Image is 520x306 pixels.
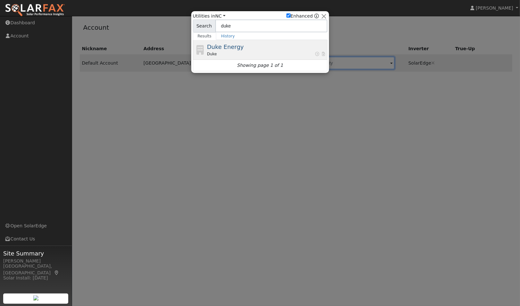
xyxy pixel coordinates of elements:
[193,20,216,32] span: Search
[3,263,69,276] div: [GEOGRAPHIC_DATA], [GEOGRAPHIC_DATA]
[314,13,319,19] a: Enhanced Providers
[193,13,226,20] span: Utilities in
[286,13,291,18] input: Enhanced
[286,13,319,20] span: Show enhanced providers
[216,32,240,40] a: History
[476,5,513,11] span: [PERSON_NAME]
[3,258,69,264] div: [PERSON_NAME]
[5,4,65,17] img: SolarFax
[193,32,217,40] a: Results
[286,13,313,20] label: Enhanced
[3,249,69,258] span: Site Summary
[237,62,283,69] i: Showing page 1 of 1
[3,275,69,281] div: Solar Install: [DATE]
[33,295,38,301] img: retrieve
[54,270,60,275] a: Map
[321,51,326,57] span: Has bill PDF's
[315,51,320,57] span: Enhanced Provider
[215,13,226,19] a: NC
[207,51,217,57] span: Duke
[207,43,244,50] span: Duke Energy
